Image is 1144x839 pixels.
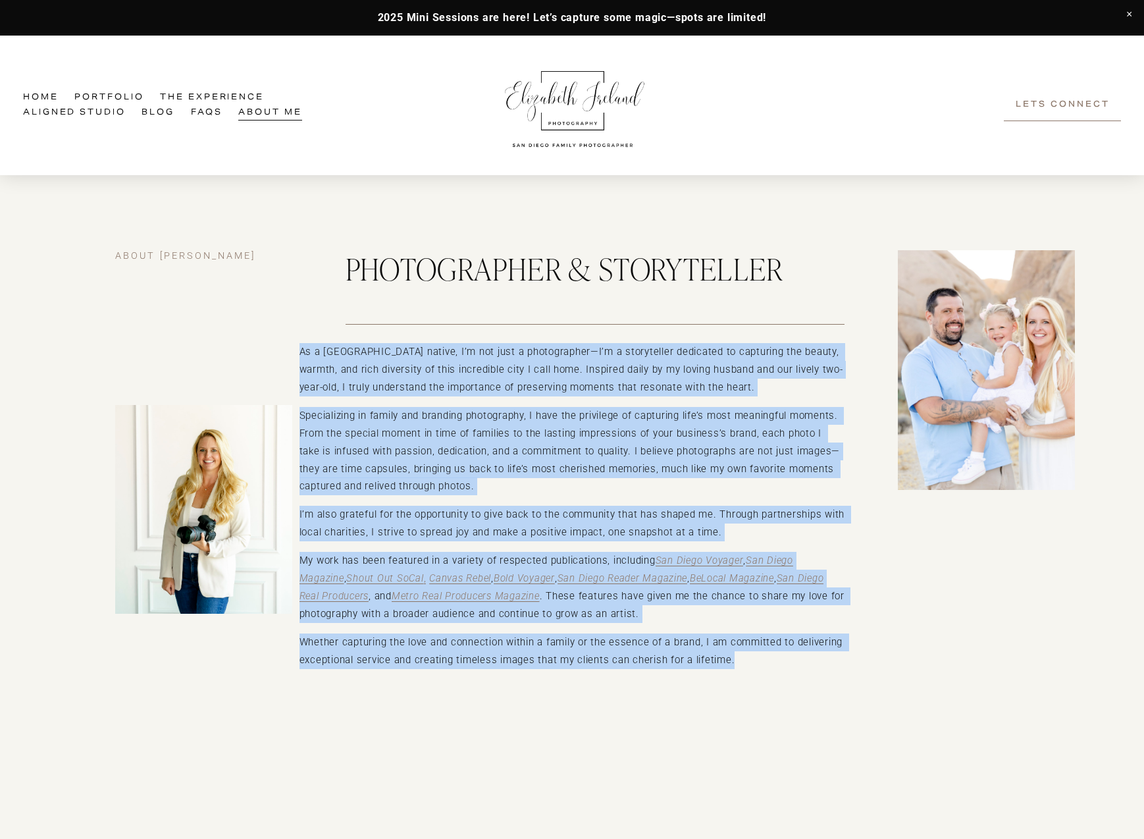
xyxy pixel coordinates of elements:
[498,59,649,152] img: Elizabeth Ireland Photography San Diego Family Photographer
[142,105,174,121] a: Blog
[346,572,426,584] a: Shout Out SoCal,
[299,506,845,541] p: I’m also grateful for the opportunity to give back to the community that has shaped me. Through p...
[1004,90,1121,121] a: Lets Connect
[392,590,540,602] a: Metro Real Producers Magazine
[299,407,845,496] p: Specializing in family and branding photography, I have the privilege of capturing life’s most me...
[160,91,264,105] span: The Experience
[23,90,59,105] a: Home
[690,572,774,584] a: BeLocal Magazine
[346,572,423,584] em: Shout Out SoCal
[74,90,144,105] a: Portfolio
[494,572,555,584] a: Bold Voyager
[299,552,845,623] p: My work has been featured in a variety of respected publications, including , , , , , , , and . T...
[299,343,845,396] p: As a [GEOGRAPHIC_DATA] native, I’m not just a photographer—I’m a storyteller dedicated to capturi...
[299,634,845,669] p: Whether capturing the love and connection within a family or the essence of a brand, I am committ...
[558,572,688,584] a: San Diego Reader Magazine
[346,250,845,286] h1: Photographer & Storyteller
[191,105,222,121] a: FAQs
[23,105,126,121] a: Aligned Studio
[115,250,292,263] h4: about [PERSON_NAME]
[656,555,744,566] a: San Diego Voyager
[429,572,491,584] a: Canvas Rebel
[238,105,302,121] a: About Me
[160,90,264,105] a: folder dropdown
